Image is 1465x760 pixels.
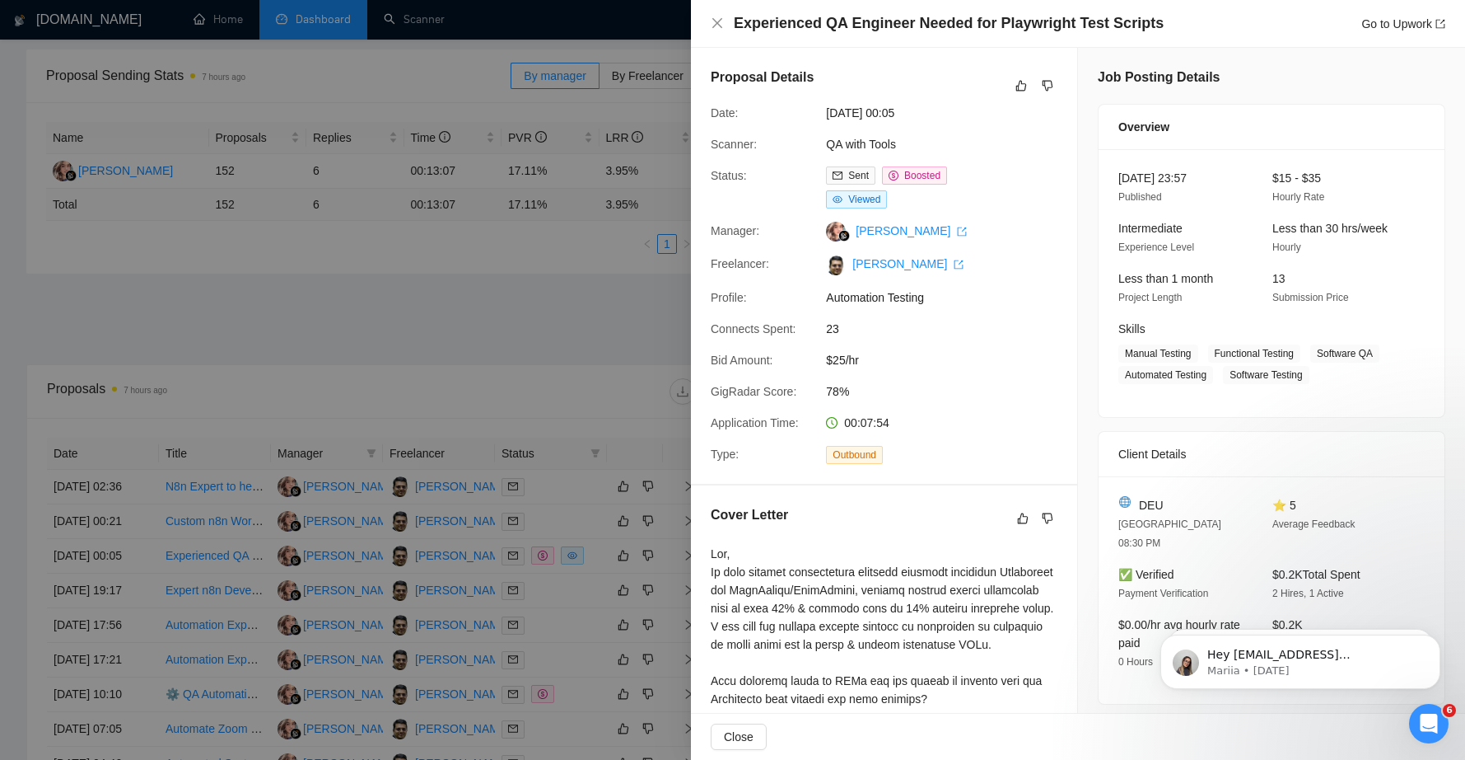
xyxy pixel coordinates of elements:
[1118,366,1213,384] span: Automated Testing
[1136,600,1465,715] iframe: Intercom notifications message
[1409,704,1449,744] iframe: Intercom live chat
[1272,222,1388,235] span: Less than 30 hrs/week
[1272,588,1344,599] span: 2 Hires, 1 Active
[1272,242,1301,253] span: Hourly
[1118,222,1183,235] span: Intermediate
[826,417,837,429] span: clock-circle
[1038,76,1057,96] button: dislike
[826,138,896,151] a: QA with Tools
[72,48,284,274] span: Hey [EMAIL_ADDRESS][DOMAIN_NAME], Looks like your Upwork agency Pristine Pro Tech Pvt. Ltd. ran o...
[1118,191,1162,203] span: Published
[1118,272,1213,285] span: Less than 1 month
[711,106,738,120] span: Date:
[1223,366,1309,384] span: Software Testing
[1118,242,1194,253] span: Experience Level
[1118,118,1169,136] span: Overview
[711,16,724,30] button: Close
[711,169,747,182] span: Status:
[1272,292,1349,303] span: Submission Price
[852,257,963,270] a: [PERSON_NAME] export
[1118,292,1182,303] span: Project Length
[711,291,747,304] span: Profile:
[1361,17,1445,30] a: Go to Upworkexport
[954,260,963,270] span: export
[711,724,767,750] button: Close
[826,289,1073,307] span: Automation Testing
[1118,432,1425,476] div: Client Details
[1118,345,1198,363] span: Manual Testing
[1038,509,1057,528] button: dislike
[1015,79,1027,92] span: like
[1443,704,1456,717] span: 6
[826,446,883,464] span: Outbound
[1118,322,1145,335] span: Skills
[711,138,757,151] span: Scanner:
[1119,496,1131,508] img: 🌐
[1118,518,1221,549] span: [GEOGRAPHIC_DATA] 08:30 PM
[1272,191,1324,203] span: Hourly Rate
[1208,345,1301,363] span: Functional Testing
[711,322,796,335] span: Connects Spent:
[1017,512,1029,525] span: like
[1118,588,1208,599] span: Payment Verification
[1118,171,1187,185] span: [DATE] 23:57
[1139,496,1164,514] span: DEU
[724,728,753,746] span: Close
[711,385,796,398] span: GigRadar Score:
[1272,272,1285,285] span: 13
[889,171,898,181] span: dollar
[1310,345,1379,363] span: Software QA
[711,416,799,429] span: Application Time:
[833,171,842,181] span: mail
[711,448,739,461] span: Type:
[833,195,842,204] span: eye
[957,227,967,237] span: export
[838,230,850,242] img: gigradar-bm.png
[1118,618,1240,650] span: $0.00/hr avg hourly rate paid
[1098,68,1220,87] h5: Job Posting Details
[826,104,1073,122] span: [DATE] 00:05
[1011,76,1031,96] button: like
[826,256,846,275] img: c1iKeaDyC9pHXJQXmUk0g40TM3sE0rMXz21osXO1jjsCb16zoZlqDQBQw1TD_b2kFE
[848,170,869,181] span: Sent
[711,505,788,525] h5: Cover Letter
[711,354,773,367] span: Bid Amount:
[1435,19,1445,29] span: export
[1272,171,1321,185] span: $15 - $35
[1118,568,1174,581] span: ✅ Verified
[711,257,769,270] span: Freelancer:
[904,170,940,181] span: Boosted
[826,320,1073,338] span: 23
[1272,518,1355,530] span: Average Feedback
[734,13,1164,34] h4: Experienced QA Engineer Needed for Playwright Test Scripts
[844,416,889,429] span: 00:07:54
[848,194,880,205] span: Viewed
[1042,79,1053,92] span: dislike
[826,382,1073,401] span: 78%
[711,224,759,237] span: Manager:
[711,68,814,87] h5: Proposal Details
[1013,509,1033,528] button: like
[856,224,967,237] a: [PERSON_NAME] export
[826,351,1073,369] span: $25/hr
[1272,499,1296,512] span: ⭐ 5
[711,16,724,30] span: close
[1118,656,1153,668] span: 0 Hours
[1042,512,1053,525] span: dislike
[1272,568,1360,581] span: $0.2K Total Spent
[72,63,284,78] p: Message from Mariia, sent 2w ago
